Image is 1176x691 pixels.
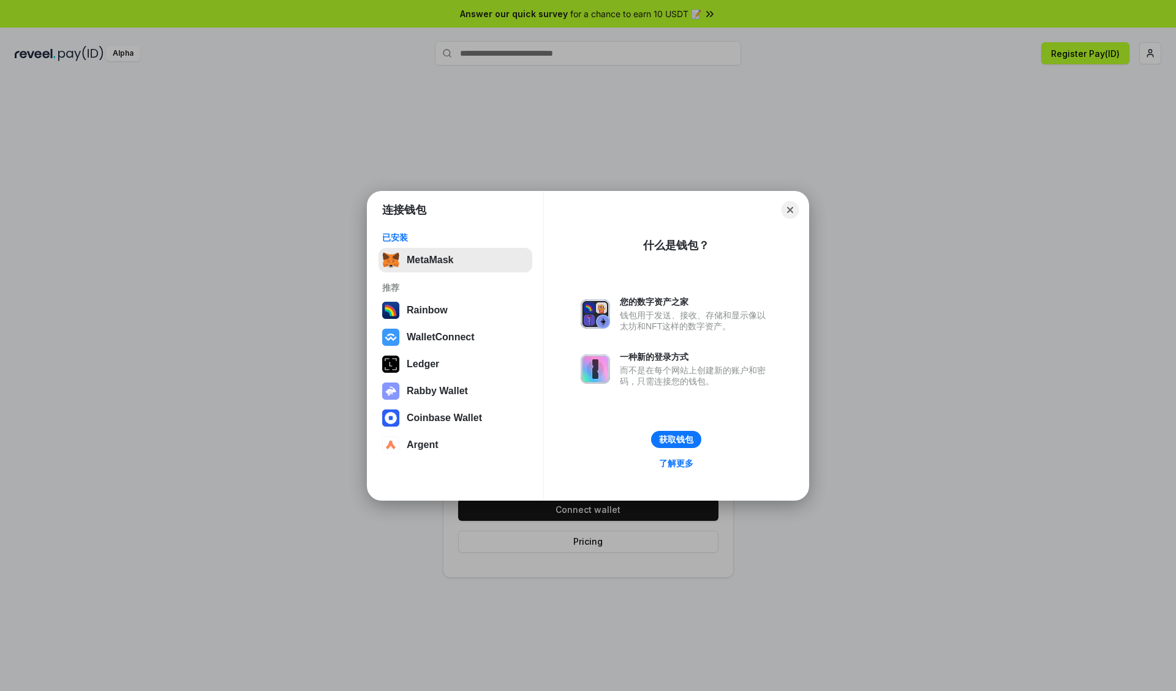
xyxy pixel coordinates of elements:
[620,296,772,307] div: 您的数字资产之家
[382,232,529,243] div: 已安装
[620,310,772,332] div: 钱包用于发送、接收、存储和显示像以太坊和NFT这样的数字资产。
[407,439,439,450] div: Argent
[407,255,453,266] div: MetaMask
[379,406,532,430] button: Coinbase Wallet
[652,455,701,471] a: 了解更多
[382,383,399,400] img: svg+xml,%3Csvg%20xmlns%3D%22http%3A%2F%2Fwww.w3.org%2F2000%2Fsvg%22%20fill%3D%22none%22%20viewBox...
[407,359,439,370] div: Ledger
[620,365,772,387] div: 而不是在每个网站上创建新的账户和密码，只需连接您的钱包。
[382,203,426,217] h1: 连接钱包
[407,332,475,343] div: WalletConnect
[651,431,701,448] button: 获取钱包
[379,352,532,376] button: Ledger
[407,413,482,424] div: Coinbase Wallet
[581,299,610,329] img: svg+xml,%3Csvg%20xmlns%3D%22http%3A%2F%2Fwww.w3.org%2F2000%2Fsvg%22%20fill%3D%22none%22%20viewBox...
[659,458,693,469] div: 了解更多
[382,302,399,319] img: svg+xml,%3Csvg%20width%3D%22120%22%20height%3D%22120%22%20viewBox%3D%220%200%20120%20120%22%20fil...
[659,434,693,445] div: 获取钱包
[782,201,799,219] button: Close
[382,409,399,427] img: svg+xml,%3Csvg%20width%3D%2228%22%20height%3D%2228%22%20viewBox%3D%220%200%2028%2028%22%20fill%3D...
[379,433,532,457] button: Argent
[382,282,529,293] div: 推荐
[379,379,532,403] button: Rabby Wallet
[581,354,610,384] img: svg+xml,%3Csvg%20xmlns%3D%22http%3A%2F%2Fwww.w3.org%2F2000%2Fsvg%22%20fill%3D%22none%22%20viewBox...
[382,356,399,373] img: svg+xml,%3Csvg%20xmlns%3D%22http%3A%2F%2Fwww.w3.org%2F2000%2Fsvg%22%20width%3D%2228%22%20height%3...
[382,329,399,346] img: svg+xml,%3Csvg%20width%3D%2228%22%20height%3D%2228%22%20viewBox%3D%220%200%2028%2028%22%20fill%3D...
[407,386,468,397] div: Rabby Wallet
[382,436,399,454] img: svg+xml,%3Csvg%20width%3D%2228%22%20height%3D%2228%22%20viewBox%3D%220%200%2028%2028%22%20fill%3D...
[382,252,399,269] img: svg+xml,%3Csvg%20fill%3D%22none%22%20height%3D%2233%22%20viewBox%3D%220%200%2035%2033%22%20width%...
[620,351,772,362] div: 一种新的登录方式
[379,248,532,272] button: MetaMask
[379,298,532,323] button: Rainbow
[407,305,448,316] div: Rainbow
[643,238,709,253] div: 什么是钱包？
[379,325,532,349] button: WalletConnect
